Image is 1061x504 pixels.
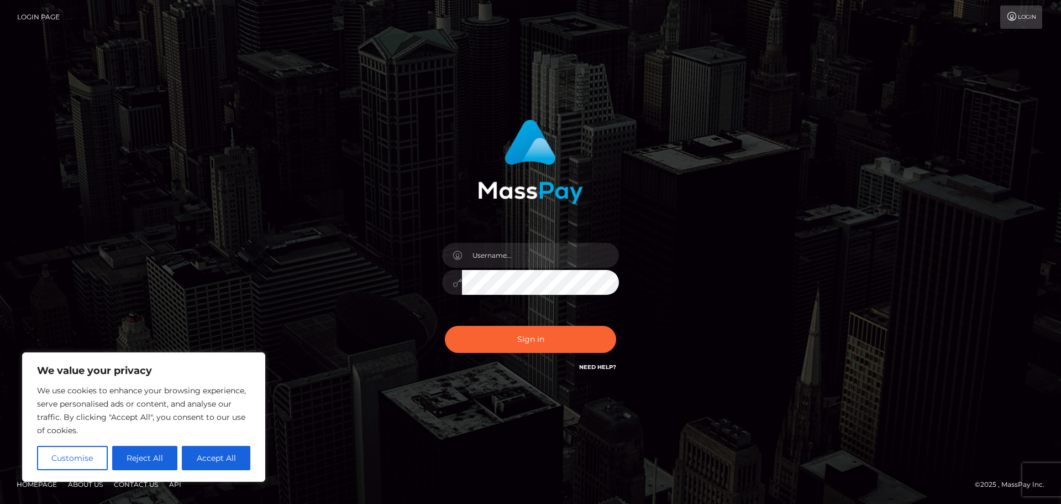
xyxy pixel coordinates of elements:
[64,476,107,493] a: About Us
[462,243,619,268] input: Username...
[975,479,1053,491] div: © 2025 , MassPay Inc.
[12,476,61,493] a: Homepage
[109,476,162,493] a: Contact Us
[445,326,616,353] button: Sign in
[1000,6,1042,29] a: Login
[182,446,250,470] button: Accept All
[579,363,616,371] a: Need Help?
[37,364,250,377] p: We value your privacy
[22,352,265,482] div: We value your privacy
[37,384,250,437] p: We use cookies to enhance your browsing experience, serve personalised ads or content, and analys...
[478,119,583,204] img: MassPay Login
[17,6,60,29] a: Login Page
[112,446,178,470] button: Reject All
[165,476,186,493] a: API
[37,446,108,470] button: Customise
